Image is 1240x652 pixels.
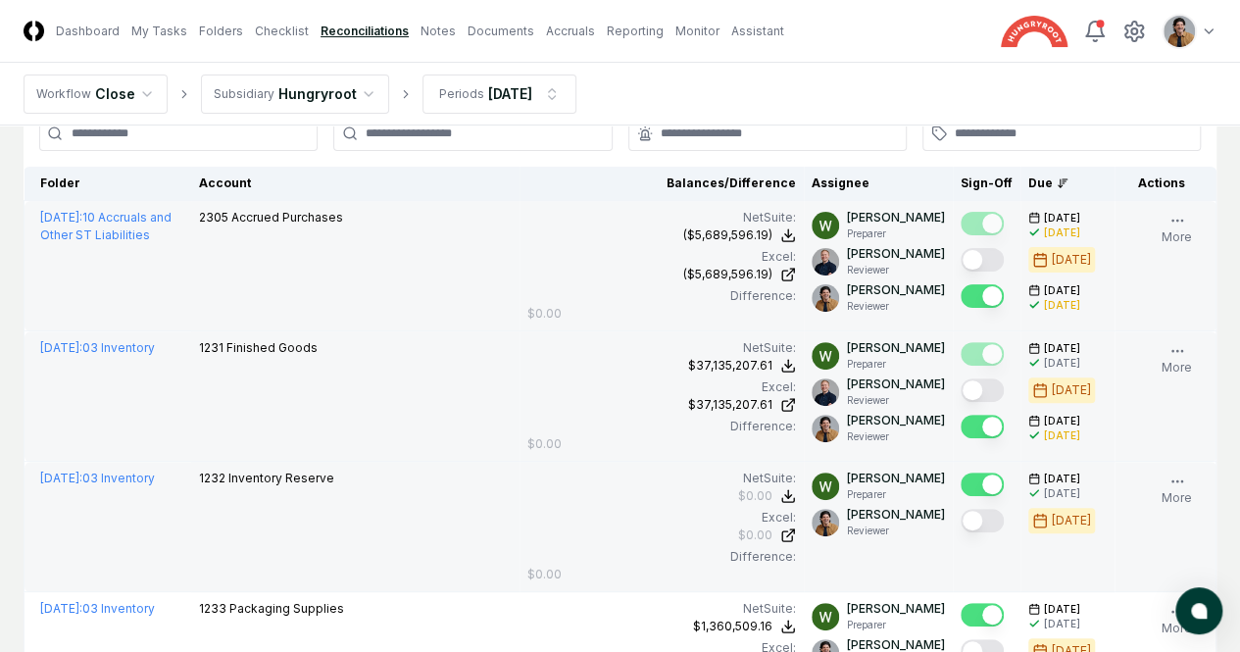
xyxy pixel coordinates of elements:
[847,357,945,372] p: Preparer
[199,471,225,485] span: 1232
[468,23,534,40] a: Documents
[422,75,576,114] button: Periods[DATE]
[688,396,772,414] div: $37,135,207.61
[527,248,796,266] div: Excel:
[847,412,945,429] p: [PERSON_NAME]
[961,284,1004,308] button: Mark complete
[40,340,82,355] span: [DATE] :
[527,378,796,396] div: Excel:
[961,378,1004,402] button: Mark complete
[546,23,595,40] a: Accruals
[812,248,839,276] img: ACg8ocLvq7MjQV6RZF1_Z8o96cGG_vCwfvrLdMx8PuJaibycWA8ZaAE=s96-c
[40,210,172,242] a: [DATE]:10 Accruals and Other ST Liabilities
[847,226,945,241] p: Preparer
[1028,175,1107,192] div: Due
[738,487,796,505] button: $0.00
[688,357,796,375] button: $37,135,207.61
[1164,16,1195,47] img: ACg8ocIj8Ed1971QfF93IUVvJX6lPm3y0CRToLvfAg4p8TYQk6NAZIo=s96-c
[527,418,796,435] div: Difference:
[847,263,945,277] p: Reviewer
[847,376,945,393] p: [PERSON_NAME]
[527,566,562,583] div: $0.00
[738,527,772,544] div: $0.00
[40,601,155,616] a: [DATE]:03 Inventory
[961,603,1004,627] button: Mark complete
[421,23,456,40] a: Notes
[847,600,945,618] p: [PERSON_NAME]
[24,75,576,114] nav: breadcrumb
[527,209,796,226] div: NetSuite :
[255,23,309,40] a: Checklist
[688,357,772,375] div: $37,135,207.61
[1122,175,1201,192] div: Actions
[199,23,243,40] a: Folders
[131,23,187,40] a: My Tasks
[527,435,562,453] div: $0.00
[1158,600,1196,641] button: More
[693,618,796,635] button: $1,360,509.16
[527,548,796,566] div: Difference:
[961,415,1004,438] button: Mark complete
[847,245,945,263] p: [PERSON_NAME]
[56,23,120,40] a: Dashboard
[812,284,839,312] img: ACg8ocIj8Ed1971QfF93IUVvJX6lPm3y0CRToLvfAg4p8TYQk6NAZIo=s96-c
[1044,283,1080,298] span: [DATE]
[683,226,772,244] div: ($5,689,596.19)
[24,21,44,41] img: Logo
[1044,602,1080,617] span: [DATE]
[847,429,945,444] p: Reviewer
[228,471,334,485] span: Inventory Reserve
[847,487,945,502] p: Preparer
[812,415,839,442] img: ACg8ocIj8Ed1971QfF93IUVvJX6lPm3y0CRToLvfAg4p8TYQk6NAZIo=s96-c
[1044,298,1080,313] div: [DATE]
[439,85,484,103] div: Periods
[1052,512,1091,529] div: [DATE]
[847,299,945,314] p: Reviewer
[1052,381,1091,399] div: [DATE]
[961,342,1004,366] button: Mark complete
[40,601,82,616] span: [DATE] :
[321,23,409,40] a: Reconciliations
[199,340,223,355] span: 1231
[812,603,839,630] img: ACg8ocIK_peNeqvot3Ahh9567LsVhi0q3GD2O_uFDzmfmpbAfkCWeQ=s96-c
[214,85,274,103] div: Subsidiary
[683,226,796,244] button: ($5,689,596.19)
[1044,414,1080,428] span: [DATE]
[527,287,796,305] div: Difference:
[1044,617,1080,631] div: [DATE]
[231,210,343,225] span: Accrued Purchases
[953,167,1020,201] th: Sign-Off
[1044,356,1080,371] div: [DATE]
[812,212,839,239] img: ACg8ocIK_peNeqvot3Ahh9567LsVhi0q3GD2O_uFDzmfmpbAfkCWeQ=s96-c
[812,378,839,406] img: ACg8ocLvq7MjQV6RZF1_Z8o96cGG_vCwfvrLdMx8PuJaibycWA8ZaAE=s96-c
[527,509,796,527] div: Excel:
[527,600,796,618] div: NetSuite :
[1044,211,1080,226] span: [DATE]
[1044,428,1080,443] div: [DATE]
[683,266,772,283] div: ($5,689,596.19)
[40,340,155,355] a: [DATE]:03 Inventory
[226,340,318,355] span: Finished Goods
[847,524,945,538] p: Reviewer
[527,305,562,323] div: $0.00
[1158,339,1196,380] button: More
[1001,16,1067,47] img: Hungryroot logo
[40,471,155,485] a: [DATE]:03 Inventory
[847,618,945,632] p: Preparer
[961,212,1004,235] button: Mark complete
[1044,472,1080,486] span: [DATE]
[199,175,512,192] div: Account
[1175,587,1222,634] button: atlas-launcher
[847,393,945,408] p: Reviewer
[847,339,945,357] p: [PERSON_NAME]
[812,473,839,500] img: ACg8ocIK_peNeqvot3Ahh9567LsVhi0q3GD2O_uFDzmfmpbAfkCWeQ=s96-c
[693,618,772,635] div: $1,360,509.16
[847,281,945,299] p: [PERSON_NAME]
[40,471,82,485] span: [DATE] :
[527,527,796,544] a: $0.00
[675,23,719,40] a: Monitor
[607,23,664,40] a: Reporting
[40,210,82,225] span: [DATE] :
[527,339,796,357] div: NetSuite :
[847,470,945,487] p: [PERSON_NAME]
